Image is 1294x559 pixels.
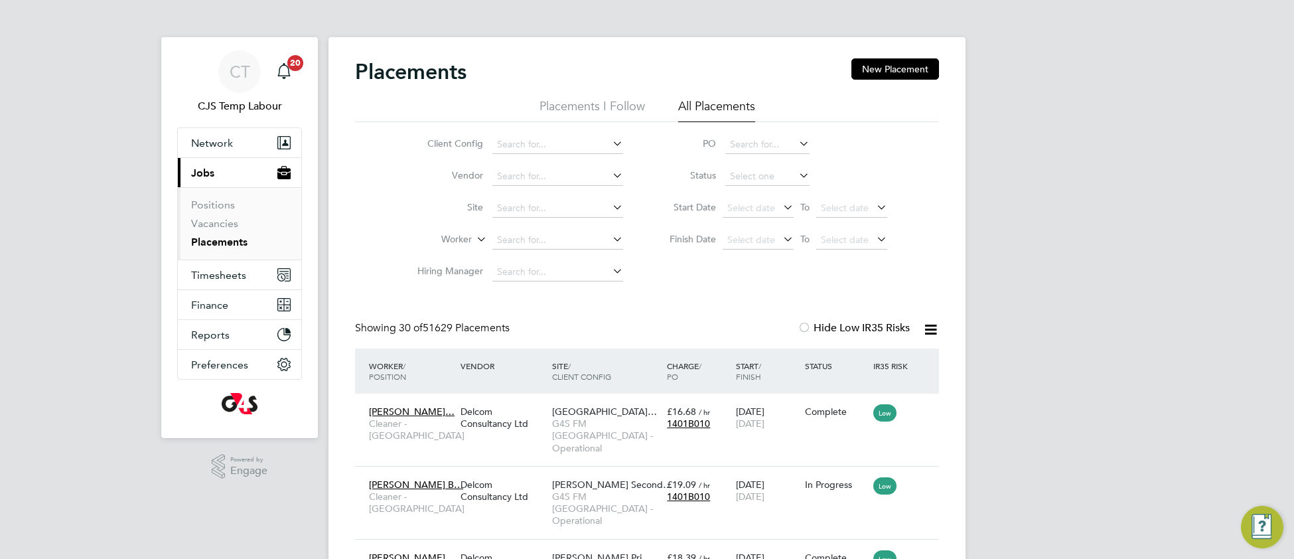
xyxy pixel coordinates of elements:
[366,471,939,483] a: [PERSON_NAME] B…Cleaner - [GEOGRAPHIC_DATA]Delcom Consultancy Ltd[PERSON_NAME] Second…G4S FM [GEO...
[873,404,897,422] span: Low
[457,399,549,436] div: Delcom Consultancy Ltd
[552,491,660,527] span: G4S FM [GEOGRAPHIC_DATA] - Operational
[191,167,214,179] span: Jobs
[552,406,657,418] span: [GEOGRAPHIC_DATA]…
[230,63,250,80] span: CT
[492,199,623,218] input: Search for...
[667,418,710,430] span: 1401B010
[222,393,257,414] img: g4s-logo-retina.png
[369,491,454,515] span: Cleaner - [GEOGRAPHIC_DATA]
[664,354,733,388] div: Charge
[271,50,297,93] a: 20
[191,269,246,281] span: Timesheets
[366,544,939,556] a: [PERSON_NAME]…Facilities Coordinator - [GEOGRAPHIC_DATA]Delcom Consultancy Ltd[PERSON_NAME] Pri…G...
[733,354,802,388] div: Start
[549,354,664,388] div: Site
[725,135,810,154] input: Search for...
[178,158,301,187] button: Jobs
[407,265,483,277] label: Hiring Manager
[699,407,710,417] span: / hr
[805,406,867,418] div: Complete
[851,58,939,80] button: New Placement
[539,98,645,122] li: Placements I Follow
[699,480,710,490] span: / hr
[177,393,302,414] a: Go to home page
[552,479,672,491] span: [PERSON_NAME] Second…
[873,477,897,495] span: Low
[736,360,761,382] span: / Finish
[395,233,472,246] label: Worker
[552,418,660,454] span: G4S FM [GEOGRAPHIC_DATA] - Operational
[1241,506,1283,548] button: Engage Resource Center
[369,406,455,418] span: [PERSON_NAME]…
[656,169,716,181] label: Status
[191,359,248,371] span: Preferences
[407,137,483,149] label: Client Config
[287,55,303,71] span: 20
[656,233,716,245] label: Finish Date
[407,169,483,181] label: Vendor
[178,350,301,379] button: Preferences
[399,321,423,335] span: 30 of
[191,199,235,211] a: Positions
[457,472,549,509] div: Delcom Consultancy Ltd
[667,491,710,503] span: 1401B010
[355,58,467,85] h2: Placements
[191,329,230,341] span: Reports
[870,354,916,378] div: IR35 Risk
[191,217,238,230] a: Vacancies
[821,202,869,214] span: Select date
[178,128,301,157] button: Network
[492,167,623,186] input: Search for...
[492,231,623,250] input: Search for...
[736,418,764,430] span: [DATE]
[178,320,301,349] button: Reports
[796,230,814,248] span: To
[191,236,248,248] a: Placements
[667,479,696,491] span: £19.09
[366,354,457,388] div: Worker
[733,399,802,436] div: [DATE]
[178,290,301,319] button: Finance
[369,360,406,382] span: / Position
[457,354,549,378] div: Vendor
[212,454,268,479] a: Powered byEngage
[821,234,869,246] span: Select date
[230,454,267,465] span: Powered by
[678,98,755,122] li: All Placements
[407,201,483,213] label: Site
[355,321,512,335] div: Showing
[796,199,814,216] span: To
[802,354,871,378] div: Status
[177,98,302,114] span: CJS Temp Labour
[178,260,301,289] button: Timesheets
[727,202,775,214] span: Select date
[492,135,623,154] input: Search for...
[736,491,764,503] span: [DATE]
[733,472,802,509] div: [DATE]
[366,398,939,410] a: [PERSON_NAME]…Cleaner - [GEOGRAPHIC_DATA]Delcom Consultancy Ltd[GEOGRAPHIC_DATA]…G4S FM [GEOGRAPH...
[230,465,267,477] span: Engage
[552,360,611,382] span: / Client Config
[727,234,775,246] span: Select date
[161,37,318,438] nav: Main navigation
[805,479,867,491] div: In Progress
[178,187,301,260] div: Jobs
[191,299,228,311] span: Finance
[191,137,233,149] span: Network
[369,418,454,441] span: Cleaner - [GEOGRAPHIC_DATA]
[656,137,716,149] label: PO
[667,360,701,382] span: / PO
[725,167,810,186] input: Select one
[177,50,302,114] a: CTCJS Temp Labour
[798,321,910,335] label: Hide Low IR35 Risks
[667,406,696,418] span: £16.68
[399,321,510,335] span: 51629 Placements
[656,201,716,213] label: Start Date
[492,263,623,281] input: Search for...
[369,479,463,491] span: [PERSON_NAME] B…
